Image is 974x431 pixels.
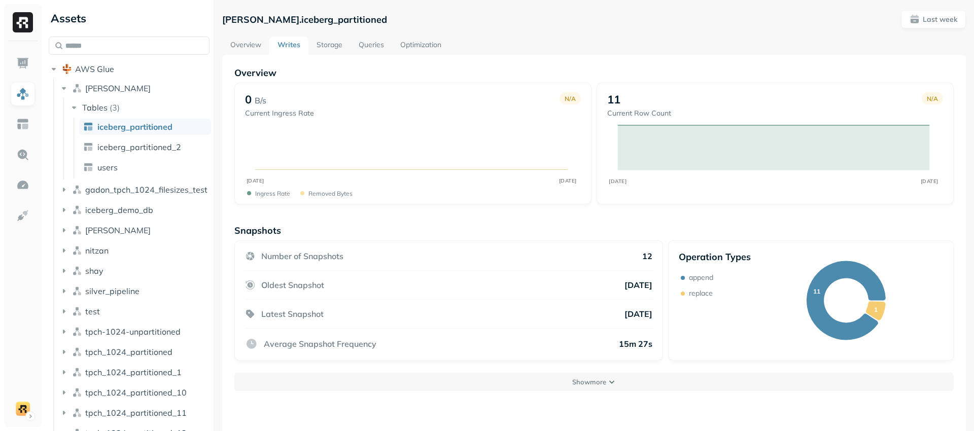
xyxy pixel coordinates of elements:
span: tpch_1024_partitioned [85,347,172,357]
p: Ingress Rate [255,190,290,197]
span: gadon_tpch_1024_filesizes_test [85,185,207,195]
p: N/A [565,95,576,102]
button: nitzan [59,242,210,259]
p: Removed bytes [308,190,353,197]
text: 1 [874,306,878,313]
text: 11 [813,288,820,295]
img: namespace [72,245,82,256]
img: Dashboard [16,57,29,70]
p: B/s [255,94,266,106]
button: test [59,303,210,319]
p: [PERSON_NAME].iceberg_partitioned [222,14,387,25]
p: ( 3 ) [110,102,120,113]
p: Latest Snapshot [261,309,324,319]
button: Tables(3) [69,99,211,116]
img: namespace [72,347,82,357]
button: gadon_tpch_1024_filesizes_test [59,182,210,198]
img: demo [16,402,30,416]
span: AWS Glue [75,64,114,74]
p: N/A [927,95,938,102]
button: tpch_1024_partitioned_10 [59,384,210,401]
a: iceberg_partitioned_2 [79,139,211,155]
img: table [83,122,93,132]
button: tpch-1024-unpartitioned [59,324,210,340]
img: namespace [72,408,82,418]
button: tpch_1024_partitioned_1 [59,364,210,380]
button: AWS Glue [49,61,210,77]
p: Current Row Count [607,109,671,118]
p: Snapshots [234,225,281,236]
img: Assets [16,87,29,100]
button: [PERSON_NAME] [59,222,210,238]
p: 11 [607,92,620,106]
img: Query Explorer [16,148,29,161]
span: shay [85,266,103,276]
a: Overview [222,37,269,55]
span: tpch-1024-unpartitioned [85,327,181,337]
span: tpch_1024_partitioned_10 [85,387,187,398]
tspan: [DATE] [559,177,577,184]
span: tpch_1024_partitioned_11 [85,408,187,418]
img: Ryft [13,12,33,32]
img: namespace [72,286,82,296]
img: namespace [72,367,82,377]
button: iceberg_demo_db [59,202,210,218]
span: tpch_1024_partitioned_1 [85,367,182,377]
a: Storage [308,37,351,55]
img: Optimization [16,178,29,192]
a: Writes [269,37,308,55]
span: [PERSON_NAME] [85,83,151,93]
span: iceberg_partitioned [97,122,172,132]
a: users [79,159,211,175]
span: iceberg_demo_db [85,205,153,215]
button: tpch_1024_partitioned_11 [59,405,210,421]
p: 15m 27s [619,339,652,349]
img: table [83,142,93,152]
a: Optimization [392,37,449,55]
img: namespace [72,205,82,215]
img: namespace [72,185,82,195]
span: users [97,162,118,172]
p: Current Ingress Rate [245,109,314,118]
img: root [62,64,72,74]
p: Number of Snapshots [261,251,343,261]
img: namespace [72,266,82,276]
p: Operation Types [679,251,751,263]
button: [PERSON_NAME] [59,80,210,96]
a: iceberg_partitioned [79,119,211,135]
img: Asset Explorer [16,118,29,131]
button: silver_pipeline [59,283,210,299]
span: iceberg_partitioned_2 [97,142,181,152]
button: Showmore [234,373,954,391]
p: Average Snapshot Frequency [264,339,376,349]
button: Last week [901,10,966,28]
span: nitzan [85,245,109,256]
p: [DATE] [624,280,652,290]
button: shay [59,263,210,279]
p: Last week [923,15,957,24]
img: namespace [72,327,82,337]
button: tpch_1024_partitioned [59,344,210,360]
a: Queries [351,37,392,55]
img: namespace [72,306,82,316]
p: replace [689,289,713,298]
img: namespace [72,225,82,235]
p: Overview [234,67,954,79]
img: Integrations [16,209,29,222]
p: Show more [572,377,606,387]
p: 12 [642,251,652,261]
p: Oldest Snapshot [261,280,324,290]
p: append [689,273,713,282]
span: silver_pipeline [85,286,140,296]
p: 0 [245,92,252,106]
p: [DATE] [624,309,652,319]
img: namespace [72,83,82,93]
tspan: [DATE] [247,177,264,184]
tspan: [DATE] [921,178,938,184]
span: test [85,306,100,316]
img: table [83,162,93,172]
span: [PERSON_NAME] [85,225,151,235]
div: Assets [49,10,210,26]
img: namespace [72,387,82,398]
tspan: [DATE] [609,178,627,184]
